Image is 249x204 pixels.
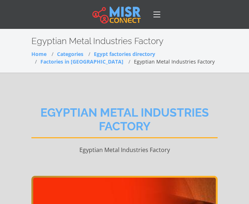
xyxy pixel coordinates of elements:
[31,36,218,47] h2: Egyptian Metal Industries Factory
[40,58,123,65] a: Factories in [GEOGRAPHIC_DATA]
[57,51,83,57] a: Categories
[31,51,47,57] a: Home
[94,51,155,57] a: Egypt factories directory
[31,106,218,138] h2: Egyptian Metal Industries Factory
[125,58,215,65] li: Egyptian Metal Industries Factory
[92,5,141,23] img: main.misr_connect
[31,146,218,154] p: Egyptian Metal Industries Factory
